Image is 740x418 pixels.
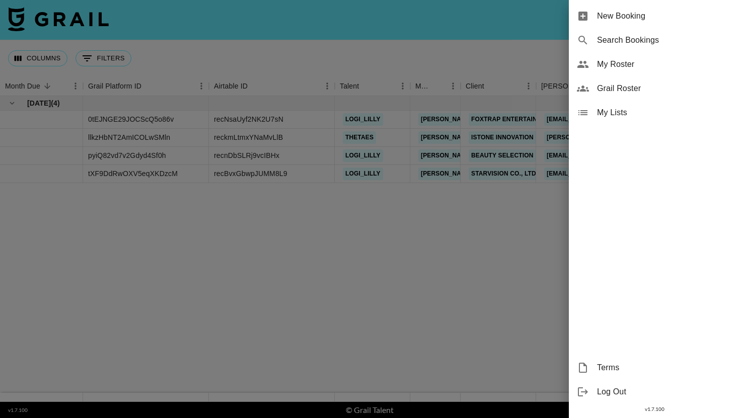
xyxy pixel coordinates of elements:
div: My Roster [569,52,740,76]
div: New Booking [569,4,740,28]
span: My Lists [597,107,732,119]
span: Grail Roster [597,82,732,95]
span: Terms [597,362,732,374]
span: Search Bookings [597,34,732,46]
div: My Lists [569,101,740,125]
span: New Booking [597,10,732,22]
span: Log Out [597,386,732,398]
div: v 1.7.100 [569,404,740,414]
div: Terms [569,356,740,380]
span: My Roster [597,58,732,70]
div: Log Out [569,380,740,404]
div: Search Bookings [569,28,740,52]
div: Grail Roster [569,76,740,101]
